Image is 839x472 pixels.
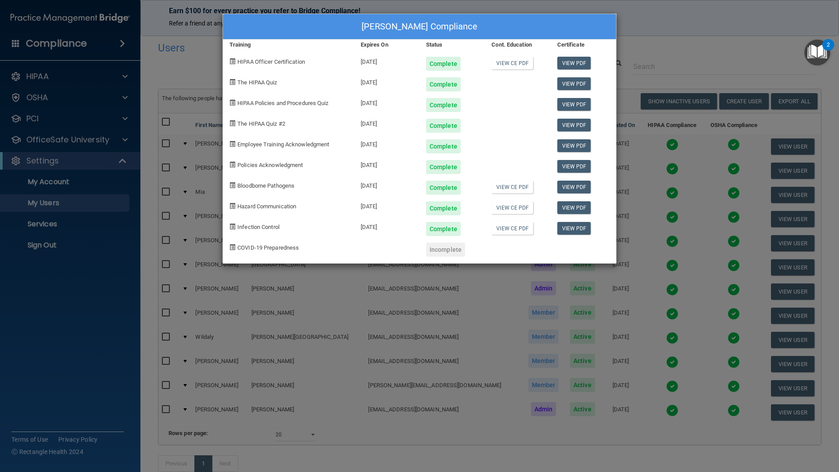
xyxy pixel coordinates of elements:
div: Complete [426,98,461,112]
span: The HIPAA Quiz #2 [237,120,285,127]
div: Cont. Education [485,40,550,50]
div: [PERSON_NAME] Compliance [223,14,616,40]
span: COVID-19 Preparedness [237,244,299,251]
div: [DATE] [354,91,419,112]
div: Complete [426,201,461,215]
span: The HIPAA Quiz [237,79,277,86]
span: Bloodborne Pathogens [237,182,294,189]
div: Status [419,40,485,50]
div: Complete [426,57,461,71]
span: HIPAA Policies and Procedures Quiz [237,100,328,106]
a: View CE PDF [491,201,533,214]
div: [DATE] [354,112,419,133]
a: View PDF [557,77,591,90]
div: Complete [426,119,461,133]
span: Policies Acknowledgment [237,162,303,168]
div: Incomplete [426,243,465,257]
div: [DATE] [354,174,419,195]
div: Complete [426,139,461,153]
a: View PDF [557,119,591,131]
button: Open Resource Center, 2 new notifications [804,40,830,65]
span: HIPAA Officer Certification [237,58,305,65]
div: Complete [426,160,461,174]
span: Infection Control [237,224,280,230]
a: View PDF [557,98,591,111]
div: Complete [426,222,461,236]
div: Complete [426,181,461,195]
a: View CE PDF [491,181,533,193]
div: Expires On [354,40,419,50]
a: View PDF [557,222,591,235]
div: Training [223,40,354,50]
a: View PDF [557,201,591,214]
a: View PDF [557,57,591,69]
div: [DATE] [354,195,419,215]
div: [DATE] [354,215,419,236]
a: View CE PDF [491,57,533,69]
div: [DATE] [354,133,419,153]
a: View PDF [557,139,591,152]
div: 2 [827,45,830,56]
div: Certificate [551,40,616,50]
div: [DATE] [354,153,419,174]
div: [DATE] [354,71,419,91]
div: [DATE] [354,50,419,71]
a: View PDF [557,160,591,173]
span: Employee Training Acknowledgment [237,141,329,148]
a: View PDF [557,181,591,193]
a: View CE PDF [491,222,533,235]
div: Complete [426,77,461,91]
span: Hazard Communication [237,203,296,210]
